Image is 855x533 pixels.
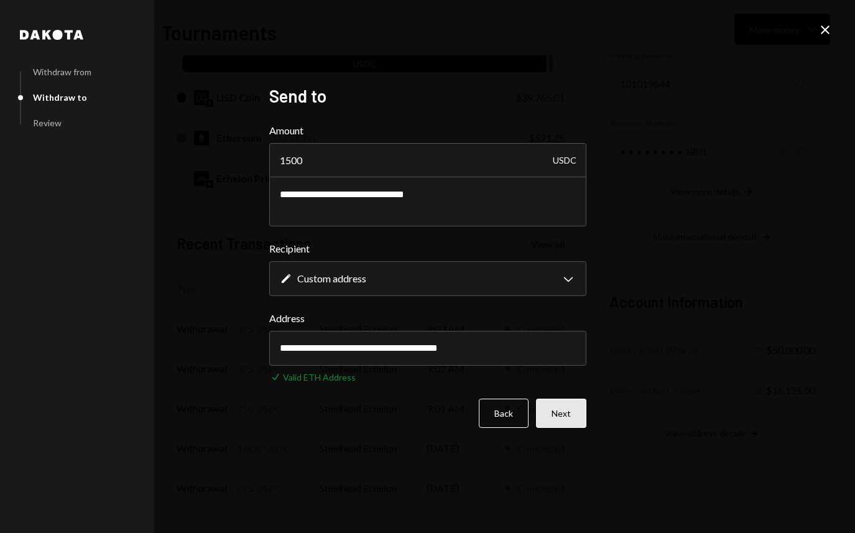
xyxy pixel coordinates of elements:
[33,118,62,128] div: Review
[269,261,586,296] button: Recipient
[269,241,586,256] label: Recipient
[283,371,356,384] div: Valid ETH Address
[269,84,586,108] h2: Send to
[536,399,586,428] button: Next
[269,143,586,178] input: Enter amount
[33,92,87,103] div: Withdraw to
[269,123,586,138] label: Amount
[33,67,91,77] div: Withdraw from
[269,311,586,326] label: Address
[479,399,529,428] button: Back
[553,143,576,178] div: USDC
